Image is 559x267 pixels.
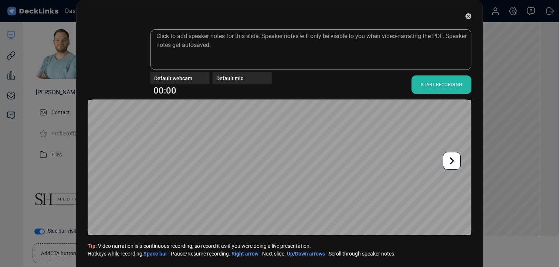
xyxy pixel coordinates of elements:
span: Hotkeys while recording: [88,251,143,257]
div: Default mic [216,74,272,82]
b: Right arrow [231,251,258,257]
div: Default webcam [154,74,210,82]
b: Space bar [143,251,167,257]
span: Video narration is a continuous recording, so record it as if you were doing a live presentation. [88,242,471,250]
div: START RECORDING [411,75,471,94]
b: Up/Down arrows [287,251,325,257]
b: Tip: [88,243,97,249]
div: 00:00 [153,84,272,97]
span: - Pause/Resume recording. - Next slide. - Scroll through speaker notes. [88,250,471,258]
